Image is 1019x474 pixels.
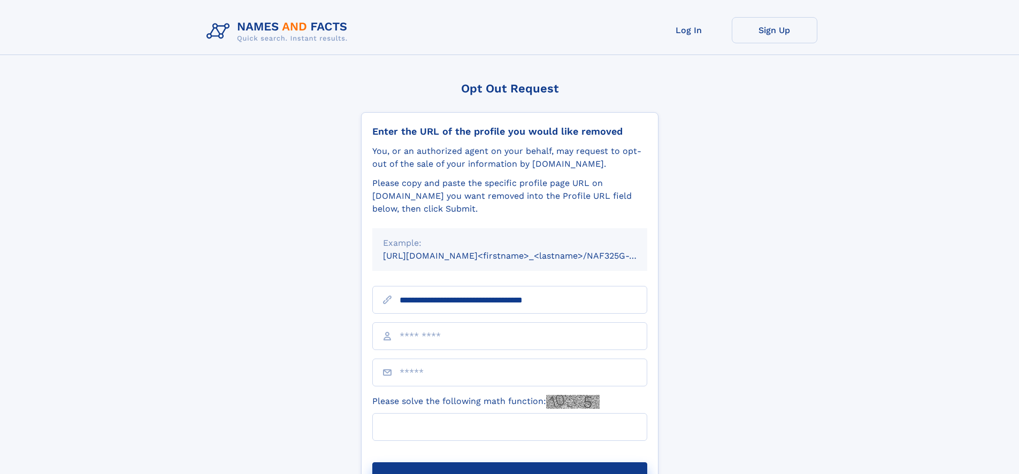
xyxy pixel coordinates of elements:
div: Enter the URL of the profile you would like removed [372,126,647,137]
small: [URL][DOMAIN_NAME]<firstname>_<lastname>/NAF325G-xxxxxxxx [383,251,668,261]
div: You, or an authorized agent on your behalf, may request to opt-out of the sale of your informatio... [372,145,647,170]
img: Logo Names and Facts [202,17,356,46]
div: Example: [383,237,637,250]
div: Please copy and paste the specific profile page URL on [DOMAIN_NAME] you want removed into the Pr... [372,177,647,215]
a: Sign Up [732,17,817,43]
a: Log In [646,17,732,43]
label: Please solve the following math function: [372,395,600,409]
div: Opt Out Request [361,82,658,95]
